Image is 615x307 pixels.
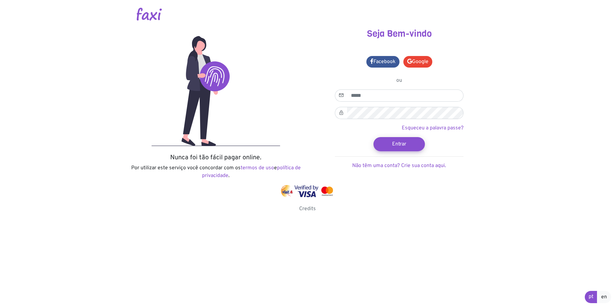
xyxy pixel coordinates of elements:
p: Por utilizar este serviço você concordar com os e . [129,164,303,180]
img: mastercard [320,185,335,197]
button: Entrar [373,137,425,151]
a: Facebook [366,56,399,68]
a: Não têm uma conta? Crie sua conta aqui. [352,163,446,169]
a: Google [403,56,432,68]
h5: Nunca foi tão fácil pagar online. [129,154,303,162]
img: vinti4 [280,185,293,197]
a: termos de uso [241,165,274,171]
h3: Seja Bem-vindo [312,28,486,39]
p: ou [335,77,464,84]
a: Esqueceu a palavra passe? [402,125,464,131]
a: Credits [299,206,316,212]
img: visa [294,185,318,197]
a: en [597,291,611,303]
a: pt [585,291,597,303]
